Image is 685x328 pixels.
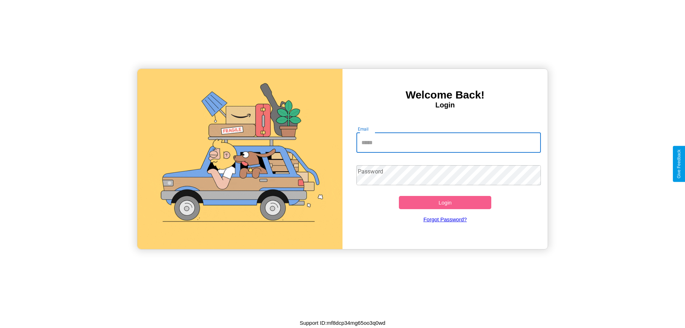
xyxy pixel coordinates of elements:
div: Give Feedback [676,150,681,178]
label: Email [358,126,369,132]
p: Support ID: mf8dcp34mg65oo3q0wd [300,318,385,328]
a: Forgot Password? [353,209,538,229]
h3: Welcome Back! [342,89,548,101]
button: Login [399,196,491,209]
h4: Login [342,101,548,109]
img: gif [137,69,342,249]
